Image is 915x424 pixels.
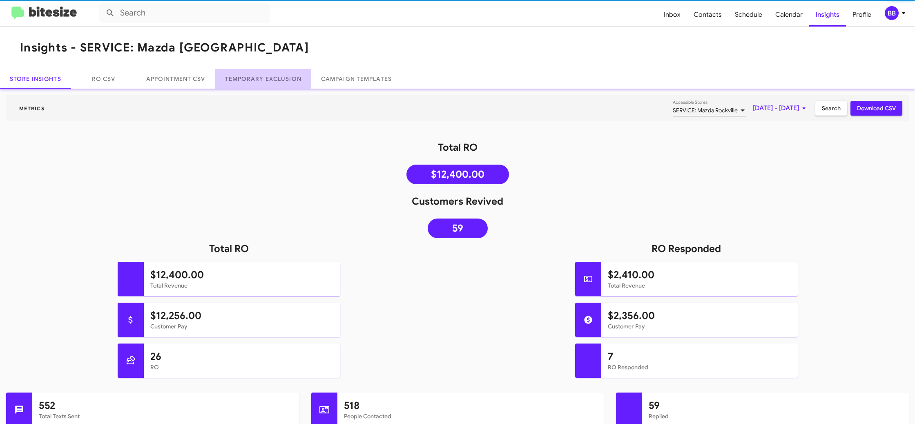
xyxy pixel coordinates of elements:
span: Metrics [13,105,51,112]
a: Temporary Exclusion [215,69,311,89]
span: [DATE] - [DATE] [753,101,809,116]
h1: $2,410.00 [608,268,791,281]
div: BB [885,6,899,20]
a: Appointment CSV [136,69,215,89]
span: Search [822,101,841,116]
span: 59 [452,224,463,232]
h1: 7 [608,350,791,363]
a: Schedule [728,3,769,27]
mat-card-subtitle: Total Revenue [150,281,334,290]
mat-card-subtitle: Total Texts Sent [39,412,292,420]
h1: Insights - SERVICE: Mazda [GEOGRAPHIC_DATA] [20,41,309,54]
button: [DATE] - [DATE] [746,101,815,116]
button: Download CSV [850,101,902,116]
span: Download CSV [857,101,896,116]
input: Search [99,3,270,23]
mat-card-subtitle: Replied [649,412,902,420]
mat-card-subtitle: Customer Pay [150,322,334,330]
h1: 26 [150,350,334,363]
mat-card-subtitle: People Contacted [344,412,598,420]
h1: RO Responded [457,242,915,255]
a: Contacts [687,3,728,27]
a: RO CSV [71,69,136,89]
h1: 59 [649,399,902,412]
mat-card-subtitle: RO Responded [608,363,791,371]
button: Search [815,101,847,116]
a: Profile [846,3,878,27]
mat-card-subtitle: Customer Pay [608,322,791,330]
a: Campaign Templates [311,69,402,89]
a: Insights [809,3,846,27]
h1: $2,356.00 [608,309,791,322]
h1: $12,400.00 [150,268,334,281]
mat-card-subtitle: RO [150,363,334,371]
h1: $12,256.00 [150,309,334,322]
button: BB [878,6,906,20]
span: $12,400.00 [431,170,484,179]
a: Calendar [769,3,809,27]
h1: 552 [39,399,292,412]
mat-card-subtitle: Total Revenue [608,281,791,290]
a: Inbox [657,3,687,27]
h1: 518 [344,399,598,412]
span: SERVICE: Mazda Rockville [673,107,738,114]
